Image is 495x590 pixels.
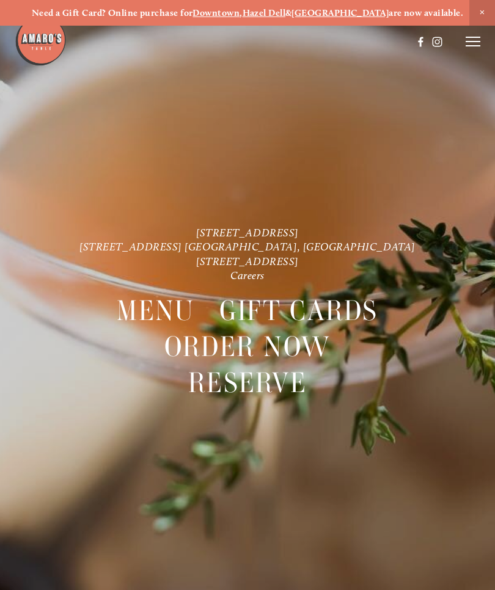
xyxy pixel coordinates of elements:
strong: , [240,7,242,18]
a: Careers [230,269,265,282]
a: Order Now [164,329,331,365]
a: Gift Cards [219,293,378,329]
img: Amaro's Table [15,15,67,67]
a: Reserve [188,365,307,401]
a: Hazel Dell [243,7,286,18]
a: [GEOGRAPHIC_DATA] [291,7,389,18]
a: [STREET_ADDRESS] [GEOGRAPHIC_DATA], [GEOGRAPHIC_DATA] [79,241,416,253]
a: [STREET_ADDRESS] [196,226,299,239]
strong: are now available. [389,7,463,18]
a: Menu [117,293,194,329]
a: Downtown [193,7,240,18]
strong: & [285,7,291,18]
a: [STREET_ADDRESS] [196,255,299,268]
strong: Need a Gift Card? Online purchase for [32,7,193,18]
